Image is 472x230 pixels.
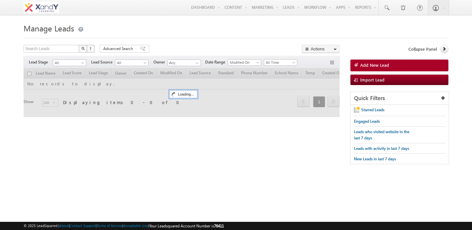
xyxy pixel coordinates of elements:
img: Search [81,47,85,50]
a: About [59,223,69,228]
span: Owner [153,59,167,65]
div: Quick Filters [351,92,449,105]
img: Custom Logo [24,2,59,13]
span: Modified On [228,60,259,65]
a: Show All Items [192,60,200,66]
a: Acceptable Use [123,223,148,228]
span: Starred Leads [361,107,384,112]
button: ? [87,45,95,53]
span: New Leads in last 7 days [354,156,396,161]
span: Import Lead [360,77,384,82]
span: Engaged Leads [354,119,380,124]
span: Advanced Search [103,46,135,52]
a: Contact Support [70,223,96,228]
span: Lead Stage [29,59,53,65]
span: All Time [264,60,295,65]
a: Modified On [228,59,261,66]
span: Your Leadsquared Account Number is [149,223,224,228]
span: Add New Lead [360,62,389,68]
a: All [53,60,86,66]
span: Manage Leads [24,23,74,33]
span: Leads with activity in last 7 days [354,146,409,151]
a: All [115,60,148,66]
span: © 2025 LeadSquared | | | | | [24,223,224,229]
span: Lead Source [91,59,115,65]
span: All [115,60,147,66]
a: All Time [264,59,297,66]
button: Actions [302,45,340,53]
span: All [53,60,84,66]
span: ? [89,46,92,51]
span: Leads who visited website in the last 7 days [354,129,409,140]
a: Add New Lead [350,60,448,71]
span: Collapse Panel [408,46,437,52]
input: Type to Search [167,60,201,66]
span: 76411 [214,223,224,228]
div: Loading... [169,90,197,98]
a: Terms of Service [97,223,122,228]
span: Date Range [205,59,228,65]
